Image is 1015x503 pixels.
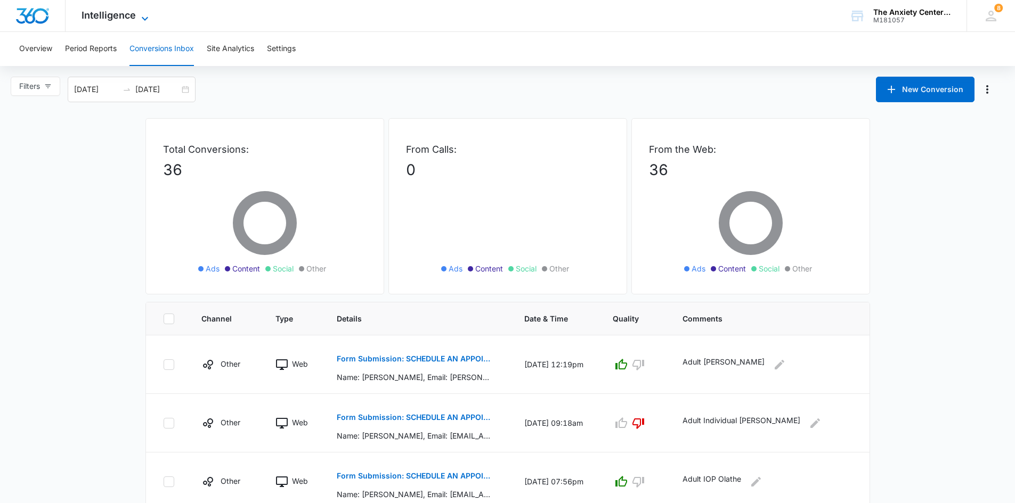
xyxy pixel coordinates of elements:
[337,346,492,372] button: Form Submission: SCHEDULE AN APPOINTMENT
[511,394,599,452] td: [DATE] 09:18am
[792,263,812,274] span: Other
[524,313,571,324] span: Date & Time
[549,263,569,274] span: Other
[306,263,326,274] span: Other
[337,313,484,324] span: Details
[163,142,367,156] p: Total Conversions:
[74,84,118,95] input: Start date
[683,313,837,324] span: Comments
[683,356,765,373] p: Adult [PERSON_NAME]
[979,81,996,98] button: Manage Numbers
[135,84,180,95] input: End date
[65,32,117,66] button: Period Reports
[267,32,296,66] button: Settings
[163,159,367,181] p: 36
[994,4,1003,12] span: 8
[207,32,254,66] button: Site Analytics
[292,358,308,369] p: Web
[873,17,951,24] div: account id
[876,77,975,102] button: New Conversion
[406,159,610,181] p: 0
[683,415,800,432] p: Adult Individual [PERSON_NAME]
[649,159,852,181] p: 36
[232,263,260,274] span: Content
[337,463,492,489] button: Form Submission: SCHEDULE AN APPOINTMENT
[123,85,131,94] span: to
[337,472,492,480] p: Form Submission: SCHEDULE AN APPOINTMENT
[275,313,295,324] span: Type
[337,372,492,383] p: Name: [PERSON_NAME], Email: [PERSON_NAME][EMAIL_ADDRESS][DOMAIN_NAME], Phone: [PHONE_NUMBER], Loc...
[337,489,492,500] p: Name: [PERSON_NAME], Email: [EMAIL_ADDRESS][DOMAIN_NAME], Phone: [PHONE_NUMBER], Location: [GEOGR...
[337,414,492,421] p: Form Submission: SCHEDULE AN APPOINTMENT
[511,335,599,394] td: [DATE] 12:19pm
[516,263,537,274] span: Social
[11,77,60,96] button: Filters
[82,10,136,21] span: Intelligence
[475,263,503,274] span: Content
[19,80,40,92] span: Filters
[201,313,234,324] span: Channel
[649,142,852,156] p: From the Web:
[123,85,131,94] span: swap-right
[19,32,52,66] button: Overview
[692,263,705,274] span: Ads
[771,356,788,373] button: Edit Comments
[718,263,746,274] span: Content
[273,263,294,274] span: Social
[683,473,741,490] p: Adult IOP Olathe
[221,417,240,428] p: Other
[994,4,1003,12] div: notifications count
[129,32,194,66] button: Conversions Inbox
[873,8,951,17] div: account name
[292,417,308,428] p: Web
[406,142,610,156] p: From Calls:
[337,430,492,441] p: Name: [PERSON_NAME], Email: [EMAIL_ADDRESS][DOMAIN_NAME], Phone: [PHONE_NUMBER], Location: [PERSO...
[292,475,308,486] p: Web
[613,313,642,324] span: Quality
[337,355,492,362] p: Form Submission: SCHEDULE AN APPOINTMENT
[221,358,240,369] p: Other
[206,263,220,274] span: Ads
[449,263,462,274] span: Ads
[807,415,824,432] button: Edit Comments
[759,263,779,274] span: Social
[221,475,240,486] p: Other
[337,405,492,430] button: Form Submission: SCHEDULE AN APPOINTMENT
[748,473,765,490] button: Edit Comments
